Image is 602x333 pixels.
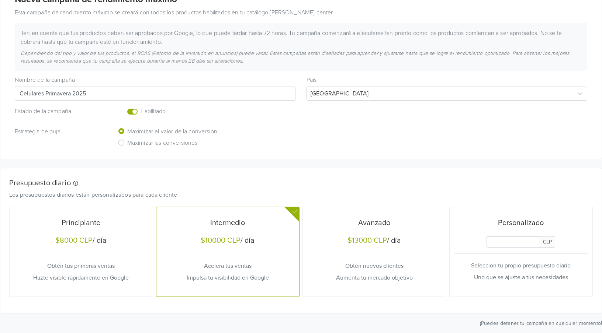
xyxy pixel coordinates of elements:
div: $8000 CLP [55,236,93,245]
h5: Principiante [14,218,148,227]
h6: Estrategia de puja [15,128,107,135]
p: Impulsa tu visibilidad en Google [161,273,295,282]
p: Hazte visible rápidamente en Google [14,273,148,282]
div: $13000 CLP [347,236,387,245]
p: Obtén nuevos clientes [308,262,441,270]
span: CLP [540,236,555,248]
p: Uno que se ajuste a tus necesidades [454,273,588,282]
h5: Intermedio [161,218,295,227]
h5: Presupuesto diario [9,179,582,187]
p: Aumenta tu mercado objetivo [308,273,441,282]
button: Principiante$8000 CLP/ díaObtén tus primeras ventasHazte visible rápidamente en Google [10,207,153,297]
input: Daily Custom Budget [487,236,540,248]
div: Esta campaña de rendimiento máximo se creará con todos los productos habilitados en tu catálogo [... [9,8,593,17]
input: Campaign name [15,87,295,101]
h6: Habilitado [141,108,238,115]
div: Ten en cuenta que tus productos deben ser aprobados por Google, lo que puede tardar hasta 72 hora... [15,29,587,46]
div: Los presupuestos diarios están personalizados para cada cliente [4,190,587,199]
p: Obtén tus primeras ventas [14,262,148,270]
h6: Maximizar el valor de la conversión [127,128,217,135]
p: Acelera tus ventas [161,262,295,270]
button: PersonalizadoDaily Custom BudgetCLPSeleccion tu propio presupuesto diarioUno que se ajuste a tus ... [450,207,593,297]
div: $10000 CLP [201,236,241,245]
h5: Avanzado [308,218,441,227]
h6: Maximizar las conversiones [127,140,198,147]
h5: Personalizado [454,218,588,227]
h5: / día [161,236,295,246]
h6: Estado de la campaña [15,108,107,115]
button: Intermedio$10000 CLP/ díaAcelera tus ventasImpulsa tu visibilidad en Google [156,207,300,297]
p: Seleccion tu propio presupuesto diario [454,261,588,270]
h5: / día [308,236,441,246]
h5: / día [14,236,148,246]
button: Avanzado$13000 CLP/ díaObtén nuevos clientesAumenta tu mercado objetivo [303,207,446,297]
h6: País [307,77,587,84]
div: Dependiendo del tipo y valor de tus productos, el ROAS (Retorno de la inversión en anuncios) pued... [15,49,587,65]
h6: Nombre de la campaña [15,77,295,84]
